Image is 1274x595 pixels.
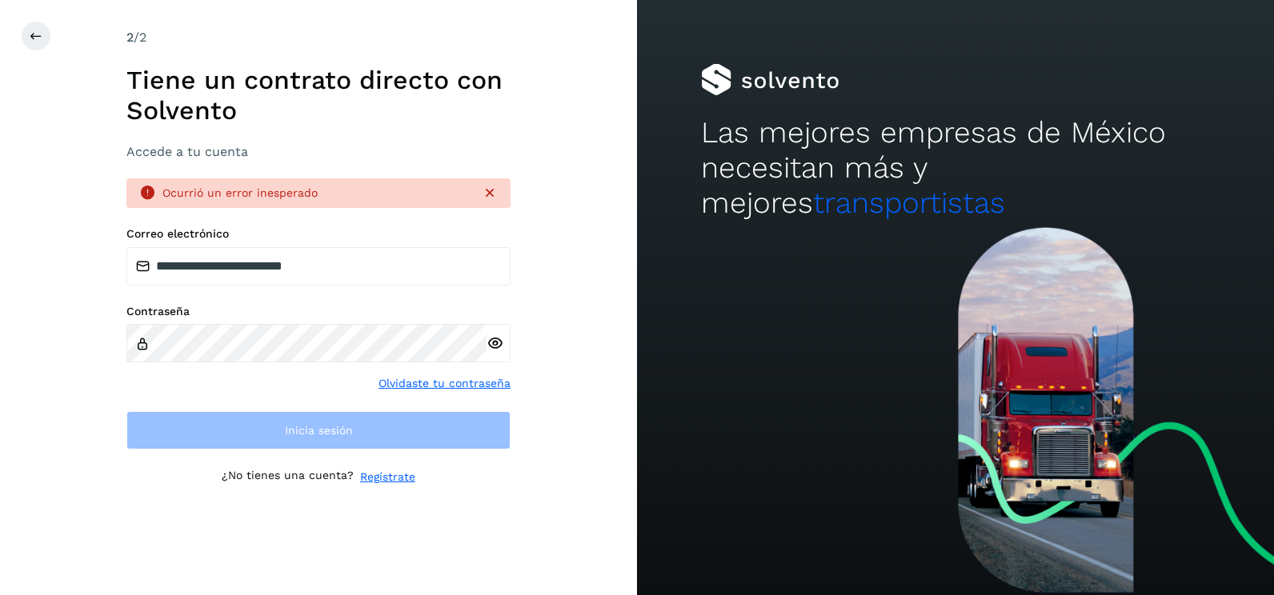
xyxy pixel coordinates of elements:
[126,227,511,241] label: Correo electrónico
[126,144,511,159] h3: Accede a tu cuenta
[285,425,353,436] span: Inicia sesión
[701,115,1211,222] h2: Las mejores empresas de México necesitan más y mejores
[126,411,511,449] button: Inicia sesión
[813,186,1005,220] span: transportistas
[162,185,469,202] div: Ocurrió un error inesperado
[222,469,354,485] p: ¿No tienes una cuenta?
[360,469,415,485] a: Regístrate
[197,505,440,567] iframe: reCAPTCHA
[126,305,511,318] label: Contraseña
[379,375,511,392] a: Olvidaste tu contraseña
[126,65,511,126] h1: Tiene un contrato directo con Solvento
